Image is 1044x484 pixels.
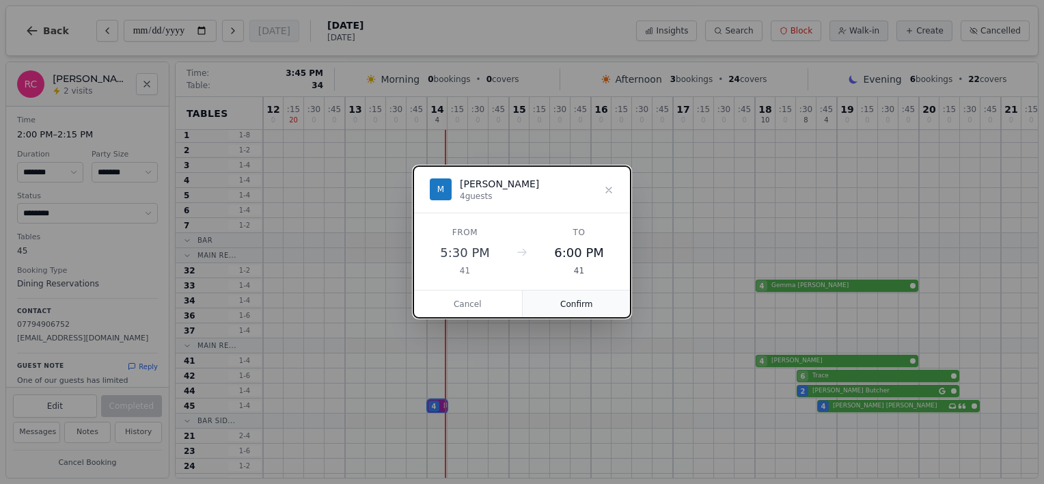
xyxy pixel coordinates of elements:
div: 41 [430,265,500,276]
div: 4 guests [460,191,539,202]
div: M [430,178,452,200]
button: Confirm [523,291,631,318]
div: 5:30 PM [430,243,500,263]
div: 41 [544,265,614,276]
div: 6:00 PM [544,243,614,263]
div: From [430,227,500,238]
div: To [544,227,614,238]
button: Cancel [413,291,523,318]
div: [PERSON_NAME] [460,177,539,191]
